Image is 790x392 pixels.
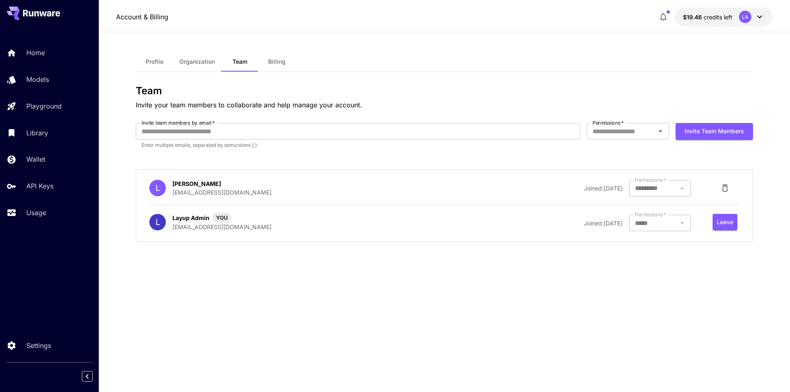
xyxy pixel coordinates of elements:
p: Models [26,74,49,84]
span: Organization [179,58,215,65]
label: Permissions [635,211,666,218]
p: Layup Admin [172,213,209,222]
div: L [149,214,166,230]
span: Joined: [DATE] [584,185,623,192]
p: Settings [26,341,51,350]
p: [EMAIL_ADDRESS][DOMAIN_NAME] [172,223,272,231]
p: [PERSON_NAME] [172,179,221,188]
p: Playground [26,101,62,111]
button: Invite team members [676,123,753,140]
p: Usage [26,208,46,218]
span: Profile [146,58,163,65]
p: API Keys [26,181,53,191]
h3: Team [136,85,753,97]
label: Invite team members by email [142,119,215,126]
p: [EMAIL_ADDRESS][DOMAIN_NAME] [172,188,272,197]
p: Wallet [26,154,45,164]
button: Collapse sidebar [82,371,93,382]
span: YOU [213,214,231,222]
p: Home [26,48,45,58]
button: Leave [713,214,737,231]
p: Invite your team members to collaborate and help manage your account. [136,100,753,110]
label: Permissions [592,119,624,126]
div: LA [739,11,751,23]
p: Library [26,128,48,138]
span: credits left [704,14,732,21]
span: $19.46 [683,14,704,21]
label: Permissions [635,176,666,183]
button: $19.4584LA [675,7,773,26]
button: Open [655,125,666,137]
nav: breadcrumb [116,12,168,22]
p: Enter multiple emails, separated by semicolons (;). [142,141,574,149]
div: Collapse sidebar [88,369,99,384]
span: Joined: [DATE] [584,220,623,227]
div: L [149,180,166,196]
a: Account & Billing [116,12,168,22]
div: $19.4584 [683,13,732,21]
span: Team [232,58,247,65]
span: Billing [268,58,286,65]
